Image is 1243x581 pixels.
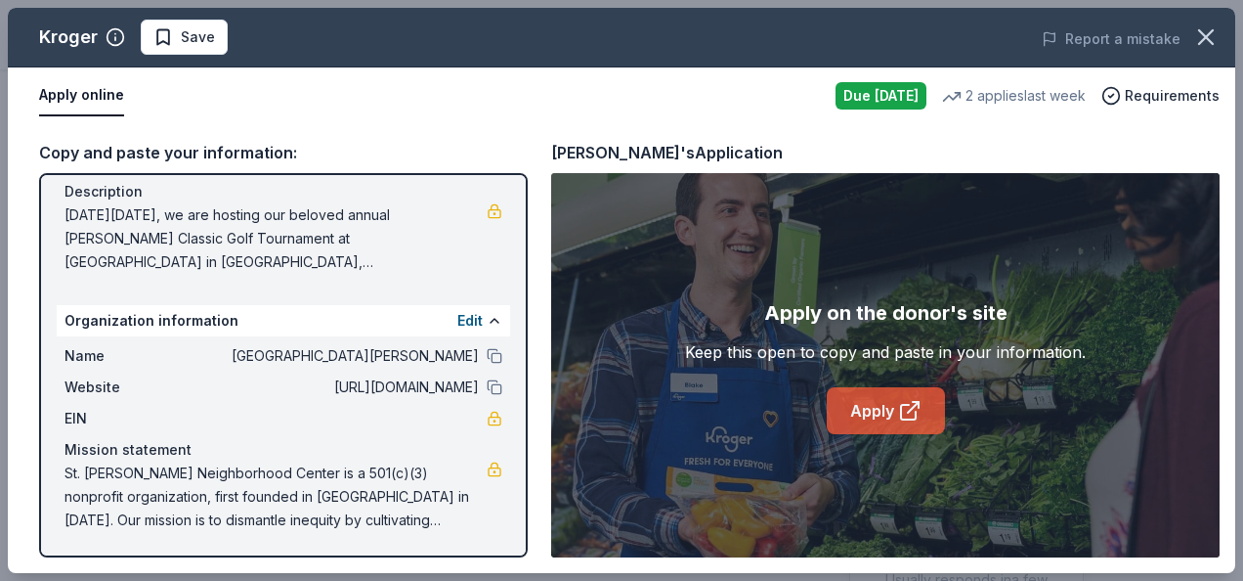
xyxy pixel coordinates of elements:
[836,82,926,110] div: Due [DATE]
[39,140,528,165] div: Copy and paste your information:
[141,20,228,55] button: Save
[64,344,195,368] span: Name
[1125,84,1220,108] span: Requirements
[827,387,945,434] a: Apply
[64,438,502,462] div: Mission statement
[457,309,483,333] button: Edit
[195,376,479,399] span: [URL][DOMAIN_NAME]
[551,140,783,165] div: [PERSON_NAME]'s Application
[64,407,195,430] span: EIN
[57,305,510,336] div: Organization information
[195,344,479,368] span: [GEOGRAPHIC_DATA][PERSON_NAME]
[685,340,1086,364] div: Keep this open to copy and paste in your information.
[64,462,487,532] span: St. [PERSON_NAME] Neighborhood Center is a 501(c)(3) nonprofit organization, first founded in [GE...
[39,22,98,53] div: Kroger
[764,297,1007,329] div: Apply on the donor's site
[942,84,1086,108] div: 2 applies last week
[39,75,124,116] button: Apply online
[64,376,195,399] span: Website
[181,25,215,49] span: Save
[64,180,502,203] div: Description
[64,203,487,274] span: [DATE][DATE], we are hosting our beloved annual [PERSON_NAME] Classic Golf Tournament at [GEOGRAP...
[1101,84,1220,108] button: Requirements
[1042,27,1180,51] button: Report a mistake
